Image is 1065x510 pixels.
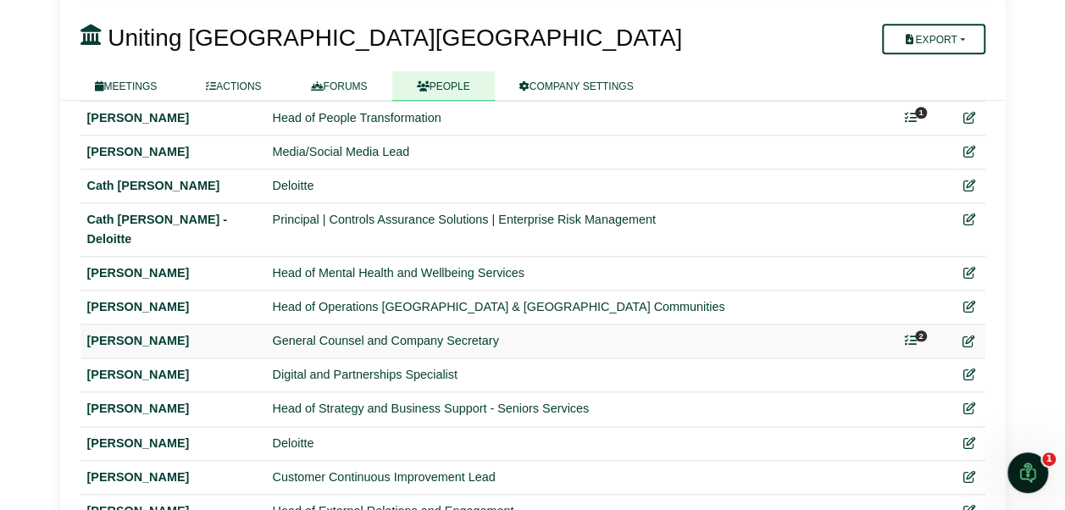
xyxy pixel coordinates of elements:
span: 1 [915,107,927,118]
div: Head of Strategy and Business Support - Seniors Services [273,399,885,419]
div: Edit [960,297,979,317]
a: PEOPLE [392,71,495,101]
div: Edit [960,434,979,453]
div: Edit [960,108,979,128]
div: [PERSON_NAME] [87,108,259,128]
iframe: Intercom live chat [1007,452,1048,493]
div: [PERSON_NAME] [87,297,259,317]
div: [PERSON_NAME] [87,399,259,419]
div: Deloitte [273,176,885,196]
span: 1 [1042,452,1056,466]
a: FORUMS [286,71,392,101]
div: Digital and Partnerships Specialist [273,365,885,385]
div: Edit [960,142,979,162]
span: Uniting [GEOGRAPHIC_DATA][GEOGRAPHIC_DATA] [108,25,682,51]
div: [PERSON_NAME] [87,331,259,351]
div: [PERSON_NAME] [87,263,259,283]
div: [PERSON_NAME] [87,142,259,162]
div: [PERSON_NAME] [87,468,259,487]
button: Export [882,24,985,54]
div: Cath [PERSON_NAME] [87,176,259,196]
span: 2 [915,330,927,341]
div: Edit [960,263,979,283]
div: Edit [960,365,979,385]
div: Edit [960,468,979,487]
div: Principal | Controls Assurance Solutions | Enterprise Risk Management [273,210,885,230]
div: General Counsel and Company Secretary [273,331,885,351]
div: Media/Social Media Lead [273,142,885,162]
div: Edit [960,210,979,230]
div: Customer Continuous Improvement Lead [273,468,885,487]
div: [PERSON_NAME] [87,434,259,453]
div: Cath [PERSON_NAME] - Deloitte [87,210,259,249]
div: Edit [960,399,979,419]
div: Head of Mental Health and Wellbeing Services [273,263,885,283]
a: 1 [905,111,917,125]
div: Deloitte [273,434,885,453]
a: 2 [905,334,917,347]
div: [PERSON_NAME] [87,365,259,385]
div: Edit [960,331,979,351]
div: Head of People Transformation [273,108,885,128]
a: COMPANY SETTINGS [495,71,658,101]
div: Edit [960,176,979,196]
a: ACTIONS [181,71,286,101]
div: Head of Operations [GEOGRAPHIC_DATA] & [GEOGRAPHIC_DATA] Communities [273,297,885,317]
a: MEETINGS [70,71,182,101]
